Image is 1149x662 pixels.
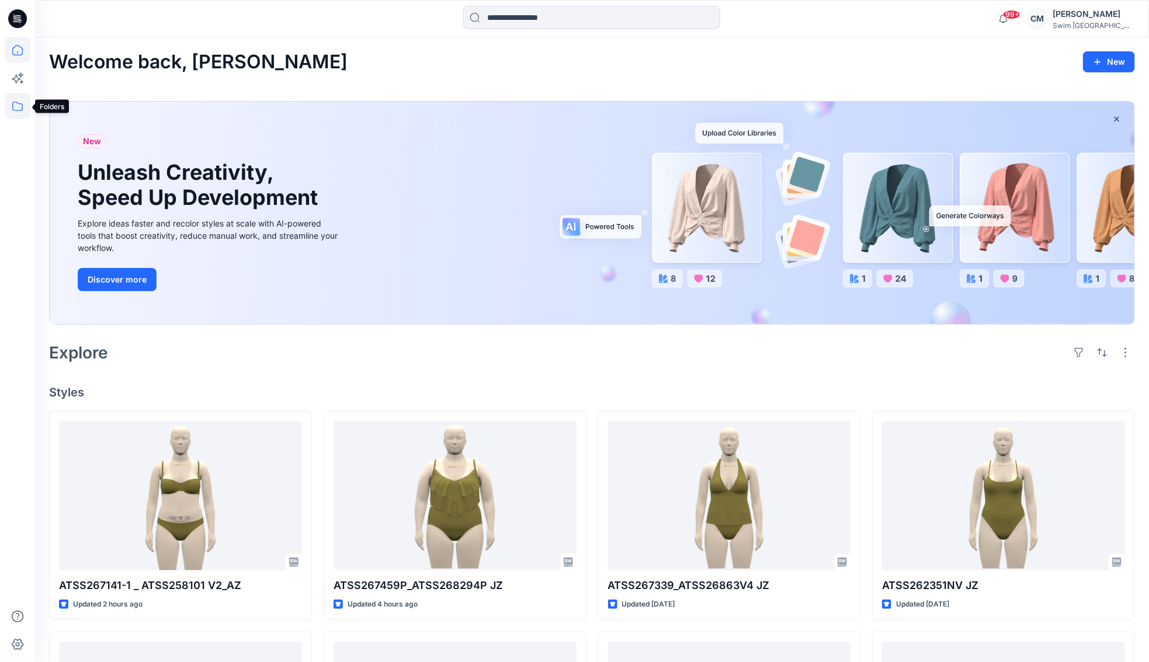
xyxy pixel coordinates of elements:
p: Updated [DATE] [896,598,949,611]
div: Swim [GEOGRAPHIC_DATA] [1053,21,1134,30]
p: Updated 4 hours ago [348,598,418,611]
a: ATSS267141-1 _ ATSS258101 V2_AZ [59,421,302,570]
h1: Unleash Creativity, Speed Up Development [78,160,323,210]
a: ATSS262351NV JZ [882,421,1125,570]
div: Explore ideas faster and recolor styles at scale with AI-powered tools that boost creativity, red... [78,217,341,254]
p: ATSS267459P_ATSS268294P JZ [334,577,577,594]
h2: Explore [49,343,108,362]
span: 99+ [1003,10,1020,19]
a: Discover more [78,268,341,291]
span: New [83,134,101,148]
p: ATSS267141-1 _ ATSS258101 V2_AZ [59,577,302,594]
button: Discover more [78,268,157,291]
p: ATSS267339_ATSS26863V4 JZ [608,577,851,594]
p: ATSS262351NV JZ [882,577,1125,594]
div: [PERSON_NAME] [1053,7,1134,21]
a: ATSS267459P_ATSS268294P JZ [334,421,577,570]
button: New [1083,51,1135,72]
a: ATSS267339_ATSS26863V4 JZ [608,421,851,570]
div: CM [1027,8,1048,29]
p: Updated 2 hours ago [73,598,143,611]
h2: Welcome back, [PERSON_NAME] [49,51,348,73]
h4: Styles [49,385,1135,399]
p: Updated [DATE] [622,598,675,611]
